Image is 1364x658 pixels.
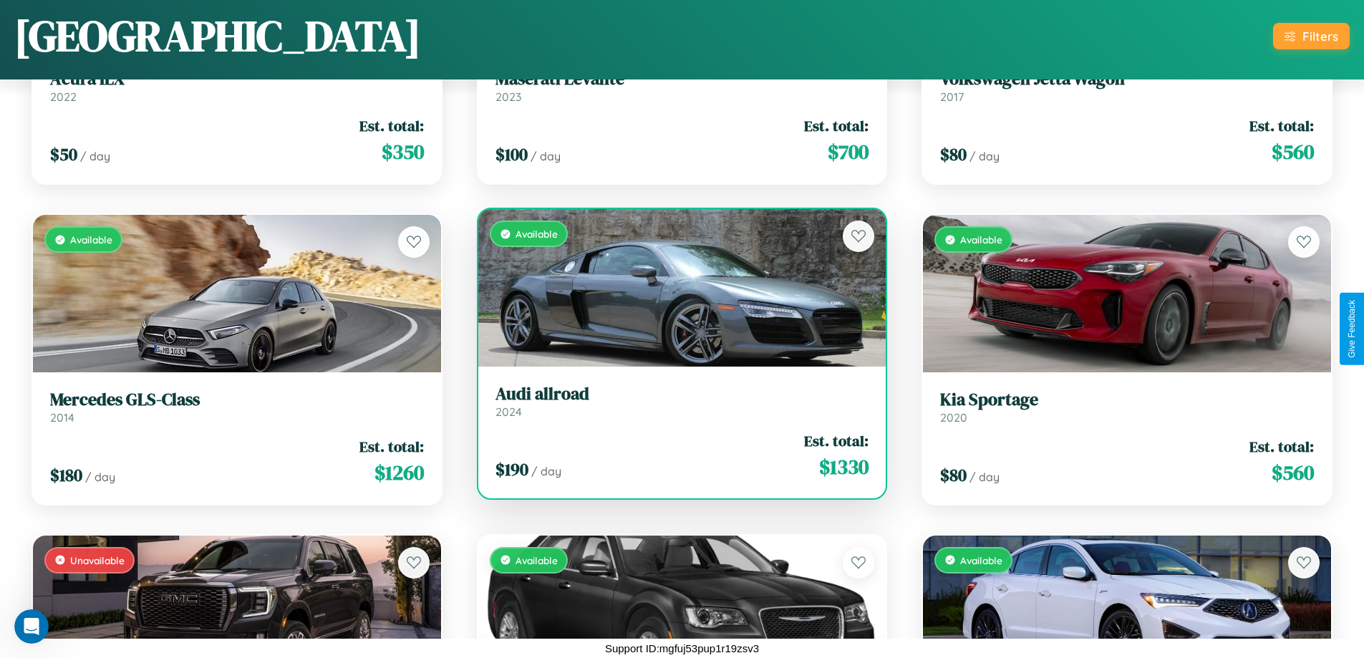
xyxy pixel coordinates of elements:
[1302,29,1338,44] div: Filters
[819,453,869,481] span: $ 1330
[960,233,1002,246] span: Available
[1347,300,1357,358] div: Give Feedback
[940,69,1314,104] a: Volkswagen Jetta Wagon2017
[80,149,110,163] span: / day
[70,554,125,566] span: Unavailable
[605,639,759,658] p: Support ID: mgfuj53pup1r19zsv3
[50,410,74,425] span: 2014
[1249,115,1314,136] span: Est. total:
[495,384,869,419] a: Audi allroad2024
[516,554,558,566] span: Available
[14,6,421,65] h1: [GEOGRAPHIC_DATA]
[50,89,77,104] span: 2022
[495,384,869,405] h3: Audi allroad
[70,233,112,246] span: Available
[940,142,967,166] span: $ 80
[14,609,49,644] iframe: Intercom live chat
[828,137,869,166] span: $ 700
[804,430,869,451] span: Est. total:
[531,464,561,478] span: / day
[495,458,528,481] span: $ 190
[1272,458,1314,487] span: $ 560
[85,470,115,484] span: / day
[374,458,424,487] span: $ 1260
[531,149,561,163] span: / day
[50,463,82,487] span: $ 180
[50,390,424,410] h3: Mercedes GLS-Class
[516,228,558,240] span: Available
[382,137,424,166] span: $ 350
[495,405,522,419] span: 2024
[1249,436,1314,457] span: Est. total:
[940,390,1314,410] h3: Kia Sportage
[969,149,1000,163] span: / day
[495,89,521,104] span: 2023
[50,69,424,104] a: Acura ILX2022
[50,69,424,89] h3: Acura ILX
[495,142,528,166] span: $ 100
[940,463,967,487] span: $ 80
[359,115,424,136] span: Est. total:
[960,554,1002,566] span: Available
[495,69,869,89] h3: Maserati Levante
[50,142,77,166] span: $ 50
[940,410,967,425] span: 2020
[804,115,869,136] span: Est. total:
[940,69,1314,89] h3: Volkswagen Jetta Wagon
[1272,137,1314,166] span: $ 560
[969,470,1000,484] span: / day
[940,89,964,104] span: 2017
[50,390,424,425] a: Mercedes GLS-Class2014
[940,390,1314,425] a: Kia Sportage2020
[495,69,869,104] a: Maserati Levante2023
[359,436,424,457] span: Est. total:
[1273,23,1350,49] button: Filters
